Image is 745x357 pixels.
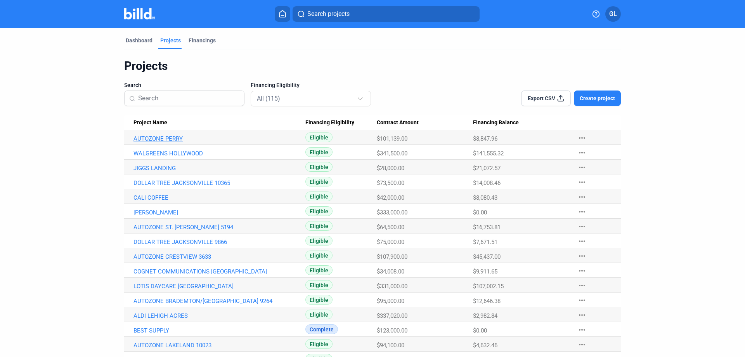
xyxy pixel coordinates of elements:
[377,342,404,349] span: $94,100.00
[377,327,407,334] span: $123,000.00
[473,283,504,290] span: $107,002.15
[133,253,305,260] a: AUTOZONE CRESTVIEW 3633
[577,281,587,290] mat-icon: more_horiz
[160,37,181,44] div: Projects
[528,94,555,102] span: Export CSV
[377,224,404,231] span: $64,500.00
[473,342,497,349] span: $4,632.46
[133,298,305,305] a: AUTOZONE BRADEMTON/[GEOGRAPHIC_DATA] 9264
[189,37,216,44] div: Financings
[133,239,305,246] a: DOLLAR TREE JACKSONVILLE 9866
[377,179,404,186] span: $73,500.00
[521,91,571,106] button: Export CSV
[257,95,280,102] mat-select-trigger: All (115)
[577,296,587,305] mat-icon: more_horiz
[473,239,497,246] span: $7,671.51
[580,94,615,102] span: Create project
[577,222,587,231] mat-icon: more_horiz
[133,119,305,126] div: Project Name
[377,119,473,126] div: Contract Amount
[473,224,501,231] span: $16,753.81
[609,9,617,19] span: GL
[305,221,333,231] span: Eligible
[133,283,305,290] a: LOTIS DAYCARE [GEOGRAPHIC_DATA]
[473,150,504,157] span: $141,555.32
[133,179,305,186] a: DOLLAR TREE JACKSONVILLE 10365
[473,194,497,201] span: $8,080.43
[377,312,407,319] span: $337,020.00
[305,265,333,275] span: Eligible
[473,209,487,216] span: $0.00
[577,192,587,202] mat-icon: more_horiz
[577,237,587,246] mat-icon: more_horiz
[305,295,333,305] span: Eligible
[473,327,487,334] span: $0.00
[577,207,587,216] mat-icon: more_horiz
[305,162,333,172] span: Eligible
[305,280,333,290] span: Eligible
[577,178,587,187] mat-icon: more_horiz
[605,6,621,22] button: GL
[133,327,305,334] a: BEST SUPPLY
[377,119,419,126] span: Contract Amount
[577,310,587,320] mat-icon: more_horiz
[377,268,404,275] span: $34,008.00
[377,194,404,201] span: $42,000.00
[133,312,305,319] a: ALDI LEHIGH ACRES
[133,165,305,172] a: JIGGS LANDING
[133,194,305,201] a: CALI COFFEE
[124,59,621,73] div: Projects
[305,251,333,260] span: Eligible
[133,268,305,275] a: COGNET COMMUNICATIONS [GEOGRAPHIC_DATA]
[305,177,333,186] span: Eligible
[577,133,587,143] mat-icon: more_horiz
[305,324,338,334] span: Complete
[133,150,305,157] a: WALGREENS HOLLYWOOD
[377,239,404,246] span: $75,000.00
[377,298,404,305] span: $95,000.00
[133,224,305,231] a: AUTOZONE ST. [PERSON_NAME] 5194
[577,163,587,172] mat-icon: more_horiz
[377,209,407,216] span: $333,000.00
[574,91,621,106] button: Create project
[305,192,333,201] span: Eligible
[577,325,587,334] mat-icon: more_horiz
[251,81,300,89] span: Financing Eligibility
[305,119,354,126] span: Financing Eligibility
[305,236,333,246] span: Eligible
[133,135,305,142] a: AUTOZONE PERRY
[305,119,377,126] div: Financing Eligibility
[138,90,239,106] input: Search
[577,340,587,349] mat-icon: more_horiz
[473,165,501,172] span: $21,072.57
[377,283,407,290] span: $331,000.00
[305,206,333,216] span: Eligible
[305,132,333,142] span: Eligible
[377,150,407,157] span: $341,500.00
[126,37,152,44] div: Dashboard
[473,119,519,126] span: Financing Balance
[473,119,570,126] div: Financing Balance
[577,266,587,275] mat-icon: more_horiz
[133,119,167,126] span: Project Name
[133,209,305,216] a: [PERSON_NAME]
[377,165,404,172] span: $28,000.00
[307,9,350,19] span: Search projects
[577,251,587,261] mat-icon: more_horiz
[377,135,407,142] span: $101,139.00
[377,253,407,260] span: $107,900.00
[473,135,497,142] span: $8,847.96
[133,342,305,349] a: AUTOZONE LAKELAND 10023
[305,147,333,157] span: Eligible
[124,8,155,19] img: Billd Company Logo
[577,148,587,157] mat-icon: more_horiz
[305,339,333,349] span: Eligible
[473,268,497,275] span: $9,911.65
[473,298,501,305] span: $12,646.38
[124,81,141,89] span: Search
[305,310,333,319] span: Eligible
[473,179,501,186] span: $14,008.46
[293,6,480,22] button: Search projects
[473,253,501,260] span: $45,437.00
[473,312,497,319] span: $2,982.84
